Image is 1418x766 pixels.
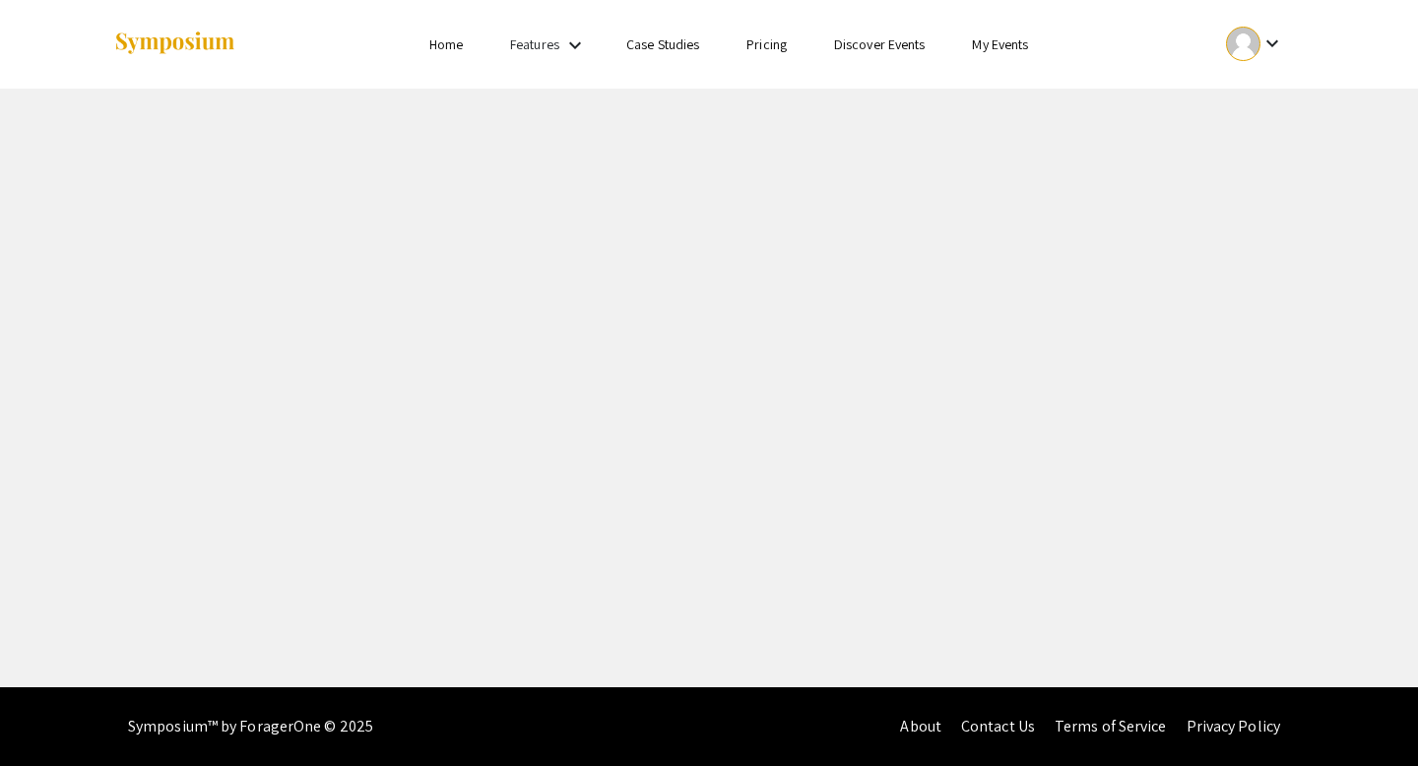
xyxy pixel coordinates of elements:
[1334,677,1403,751] iframe: Chat
[510,35,559,53] a: Features
[746,35,787,53] a: Pricing
[961,716,1035,736] a: Contact Us
[626,35,699,53] a: Case Studies
[972,35,1028,53] a: My Events
[1187,716,1280,736] a: Privacy Policy
[1260,32,1284,55] mat-icon: Expand account dropdown
[900,716,941,736] a: About
[563,33,587,57] mat-icon: Expand Features list
[128,687,373,766] div: Symposium™ by ForagerOne © 2025
[834,35,926,53] a: Discover Events
[1205,22,1305,66] button: Expand account dropdown
[429,35,463,53] a: Home
[113,31,236,57] img: Symposium by ForagerOne
[1055,716,1167,736] a: Terms of Service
